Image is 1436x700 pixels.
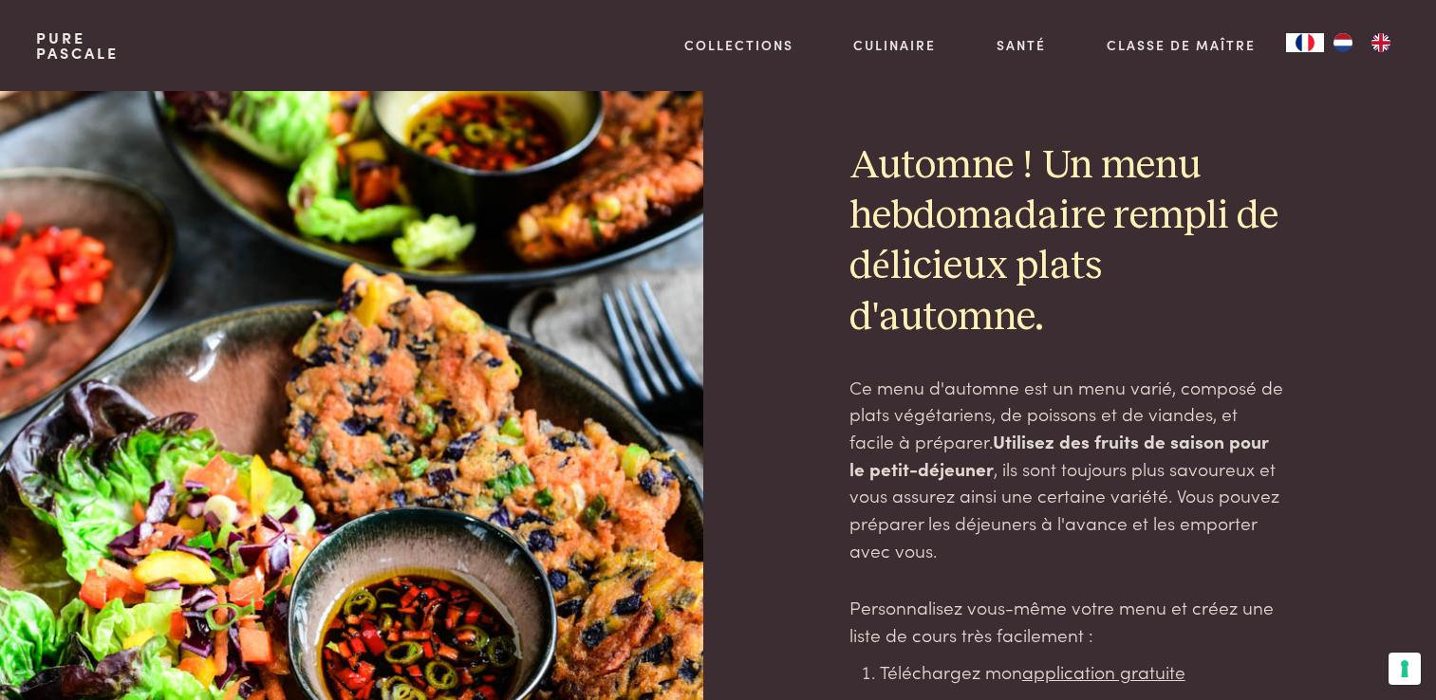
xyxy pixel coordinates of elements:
div: Language [1286,33,1324,52]
a: Culinaire [853,35,936,55]
a: EN [1362,33,1400,52]
ul: Language list [1324,33,1400,52]
aside: Language selected: Français [1286,33,1400,52]
a: Santé [997,35,1046,55]
button: Vos préférences en matière de consentement pour les technologies de suivi [1389,653,1421,685]
a: NL [1324,33,1362,52]
p: Ce menu d'automne est un menu varié, composé de plats végétariens, de poissons et de viandes, et ... [849,374,1284,564]
a: Classe de maître [1107,35,1256,55]
strong: Utilisez des fruits de saison pour le petit-déjeuner [849,428,1269,481]
a: application gratuite [1022,658,1185,684]
a: Collections [684,35,793,55]
h2: Automne ! Un menu hebdomadaire rempli de délicieux plats d'automne. [849,141,1284,343]
a: FR [1286,33,1324,52]
p: Personnalisez vous-même votre menu et créez une liste de cours très facilement : [849,594,1284,648]
li: Téléchargez mon [880,658,1284,686]
a: PurePascale [36,30,119,61]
